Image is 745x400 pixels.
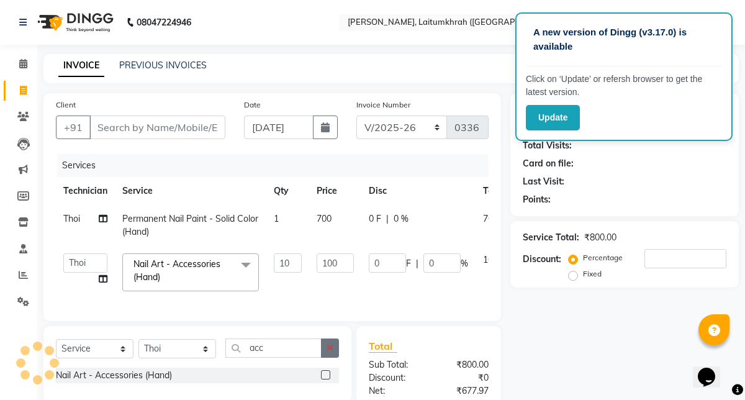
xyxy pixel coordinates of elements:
button: Update [526,105,580,130]
span: 0 % [394,212,409,225]
div: Discount: [523,253,561,266]
div: Service Total: [523,231,579,244]
span: 1 [274,213,279,224]
button: +91 [56,116,91,139]
span: % [461,257,468,270]
iframe: chat widget [693,350,733,388]
img: logo [32,5,117,40]
div: Total Visits: [523,139,572,152]
span: | [416,257,418,270]
div: Points: [523,193,551,206]
div: Services [57,154,498,177]
input: Search by Name/Mobile/Email/Code [89,116,225,139]
th: Price [309,177,361,205]
p: Click on ‘Update’ or refersh browser to get the latest version. [526,73,722,99]
span: Permanent Nail Paint - Solid Color (Hand) [122,213,258,237]
div: ₹800.00 [428,358,497,371]
th: Service [115,177,266,205]
span: 700 [317,213,332,224]
span: | [386,212,389,225]
span: Nail Art - Accessories (Hand) [133,258,220,283]
div: Last Visit: [523,175,564,188]
div: Sub Total: [359,358,428,371]
a: INVOICE [58,55,104,77]
label: Client [56,99,76,111]
th: Disc [361,177,476,205]
label: Date [244,99,261,111]
p: A new version of Dingg (v3.17.0) is available [533,25,715,53]
div: ₹800.00 [584,231,616,244]
span: 0 F [369,212,381,225]
th: Total [476,177,512,205]
div: Net: [359,384,428,398]
div: ₹0 [428,371,497,384]
label: Fixed [583,268,602,280]
span: Total [369,340,397,353]
a: PREVIOUS INVOICES [119,60,207,71]
span: 700 [483,213,498,224]
div: Discount: [359,371,428,384]
th: Technician [56,177,115,205]
div: ₹677.97 [428,384,497,398]
th: Qty [266,177,309,205]
div: Card on file: [523,157,574,170]
label: Percentage [583,252,623,263]
span: Thoi [63,213,80,224]
label: Invoice Number [356,99,410,111]
a: x [160,271,166,283]
input: Search or Scan [225,339,322,358]
b: 08047224946 [137,5,191,40]
span: F [406,257,411,270]
span: 100 [483,254,498,265]
div: Nail Art - Accessories (Hand) [56,369,172,382]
